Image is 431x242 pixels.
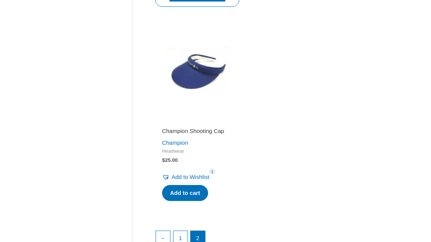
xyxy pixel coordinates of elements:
[162,117,232,126] iframe: Customer reviews powered by Trustpilot
[162,128,232,138] a: Champion Shooting Cap
[209,169,215,175] span: 1
[162,140,188,146] a: Champion
[162,185,208,201] a: Add to cart: “Champion Shooting Cap”
[162,158,178,163] bdi: 25.00
[162,149,232,155] span: Headwear
[162,172,209,183] a: Add to Wishlist
[155,28,239,112] img: Champion Shooting Cap
[172,174,209,180] span: Add to Wishlist
[162,158,165,163] span: $
[162,128,232,135] h2: Champion Shooting Cap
